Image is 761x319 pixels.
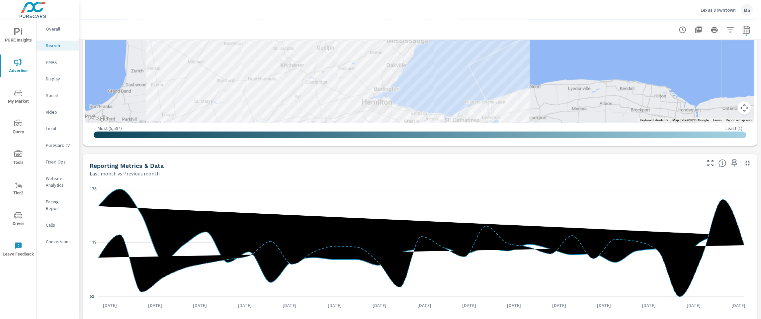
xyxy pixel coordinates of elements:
p: [DATE] [592,302,616,309]
p: [DATE] [458,302,481,309]
p: Conversions [46,238,73,245]
span: Map data ©2025 Google [672,118,709,122]
p: PMAX [46,59,73,65]
div: Fixed Ops [37,157,79,167]
span: Query [2,120,34,136]
span: Understand Search data over time and see how metrics compare to each other. [719,159,726,167]
button: Keyboard shortcuts [640,118,668,123]
p: [DATE] [143,302,167,309]
div: Video [37,107,79,117]
div: PureCars TV [37,140,79,150]
span: Tier2 [2,181,34,197]
button: Apply Filters [724,23,737,37]
p: [DATE] [503,302,526,309]
div: nav menu [0,20,36,265]
p: [DATE] [233,302,256,309]
div: Display [37,74,79,84]
p: Lexus Downtown [701,7,736,13]
div: Social [37,90,79,100]
p: [DATE] [278,302,301,309]
span: Advertise [2,58,34,75]
a: Open this area in Google Maps (opens a new window) [87,114,109,123]
text: 119 [90,240,97,245]
img: Google [87,114,109,123]
span: My Market [2,89,34,105]
p: Social [46,92,73,99]
p: Pacing Report [46,198,73,212]
div: MS [741,4,753,16]
div: Overall [37,24,79,34]
span: Leave Feedback [2,242,34,258]
button: Minimize Widget [742,158,753,168]
p: Overall [46,26,73,32]
p: [DATE] [413,302,436,309]
a: Terms (opens in new tab) [713,118,722,122]
p: PureCars TV [46,142,73,149]
p: Display [46,75,73,82]
div: PMAX [37,57,79,67]
p: [DATE] [368,302,391,309]
div: Conversions [37,237,79,247]
p: Website Analytics [46,175,73,188]
button: Make Fullscreen [705,158,716,168]
button: Map camera controls [738,101,751,115]
span: Tools [2,150,34,166]
div: Local [37,124,79,134]
div: Website Analytics [37,173,79,190]
span: Save this to your personalized report [729,158,740,168]
p: Calls [46,222,73,228]
div: Pacing Report [37,197,79,213]
button: Print Report [708,23,721,37]
p: [DATE] [727,302,750,309]
p: Least ( 1 ) [725,125,742,131]
h5: Reporting Metrics & Data [90,162,164,169]
div: Calls [37,220,79,230]
p: [DATE] [548,302,571,309]
p: Fixed Ops [46,159,73,165]
p: [DATE] [323,302,346,309]
p: [DATE] [188,302,211,309]
button: "Export Report to PDF" [692,23,705,37]
p: [DATE] [637,302,660,309]
p: Video [46,109,73,115]
p: [DATE] [682,302,706,309]
p: Most ( 5,594 ) [98,125,122,131]
p: [DATE] [99,302,122,309]
div: Search [37,41,79,51]
text: 62 [90,294,94,299]
button: Select Date Range [740,23,753,37]
span: PURE Insights [2,28,34,44]
span: Driver [2,211,34,228]
text: 175 [90,187,97,191]
a: Report a map error [726,118,752,122]
p: Search [46,42,73,49]
p: Local [46,125,73,132]
p: Last month vs Previous month [90,169,160,177]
